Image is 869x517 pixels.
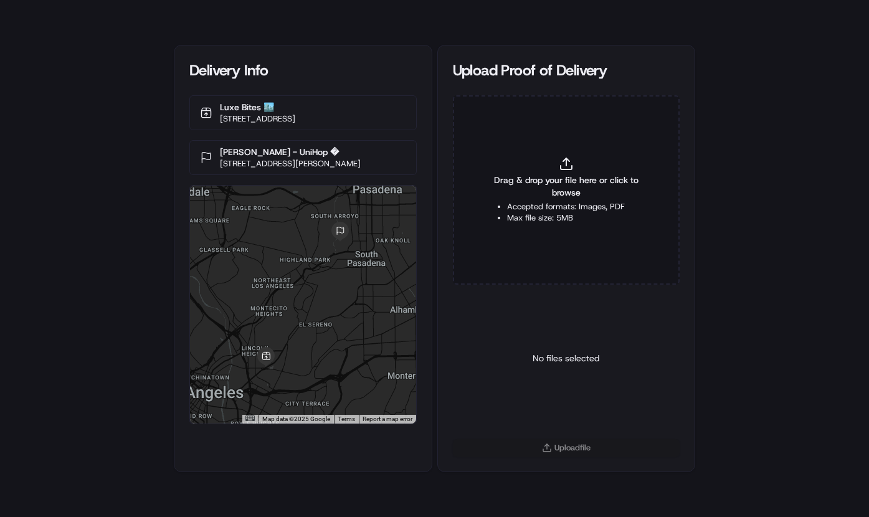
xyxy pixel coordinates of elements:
span: Drag & drop your file here or click to browse [484,174,649,199]
a: Report a map error [363,415,412,422]
p: [STREET_ADDRESS] [220,113,295,125]
a: Terms (opens in new tab) [338,415,355,422]
li: Max file size: 5MB [507,212,625,224]
p: [PERSON_NAME] - UniHop � [220,146,361,158]
a: Open this area in Google Maps (opens a new window) [193,407,234,424]
li: Accepted formats: Images, PDF [507,201,625,212]
div: Upload Proof of Delivery [453,60,680,80]
p: Luxe Bites 🏙️ [220,101,295,113]
img: Google [193,407,234,424]
button: Keyboard shortcuts [245,415,254,421]
p: [STREET_ADDRESS][PERSON_NAME] [220,158,361,169]
p: No files selected [533,352,599,364]
span: Map data ©2025 Google [262,415,330,422]
div: Delivery Info [189,60,417,80]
